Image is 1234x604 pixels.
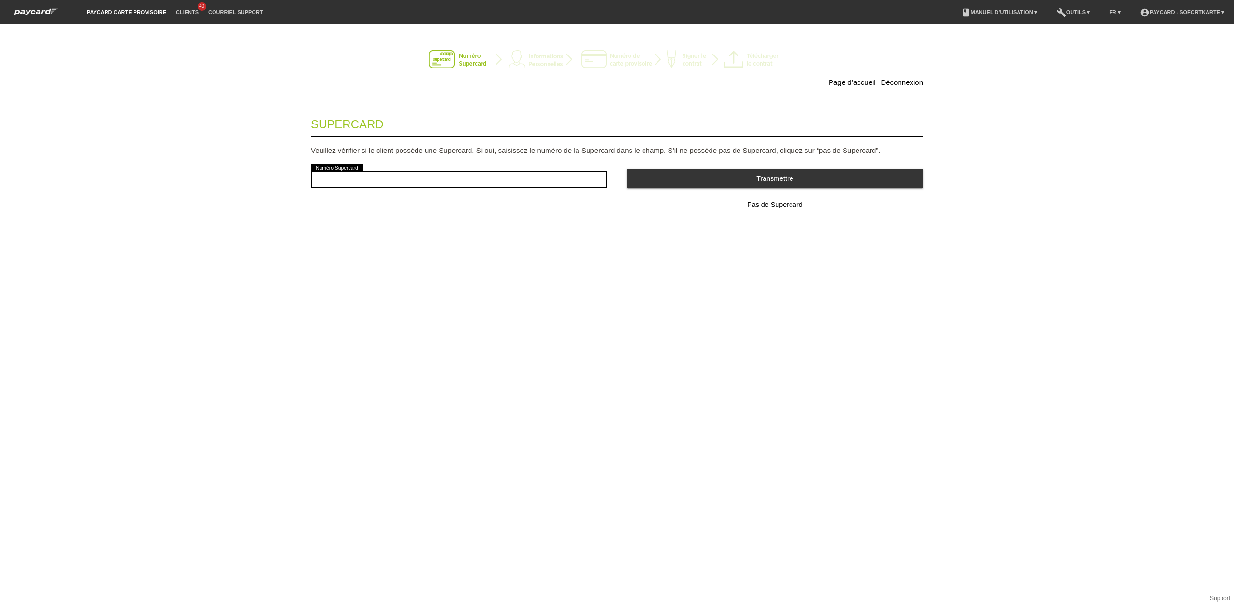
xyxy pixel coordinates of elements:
[881,78,923,86] a: Déconnexion
[747,201,802,208] span: Pas de Supercard
[1104,9,1126,15] a: FR ▾
[203,9,268,15] a: Courriel Support
[429,50,805,69] img: instantcard-v3-fr-1.png
[756,175,793,182] span: Transmettre
[961,8,971,17] i: book
[1052,9,1095,15] a: buildOutils ▾
[171,9,203,15] a: Clients
[1135,9,1229,15] a: account_circlepaycard - Sofortkarte ▾
[1210,595,1230,602] a: Support
[10,11,63,18] a: paycard Sofortkarte
[956,9,1042,15] a: bookManuel d’utilisation ▾
[311,108,923,137] legend: Supercard
[829,78,876,86] a: Page d’accueil
[627,195,923,215] button: Pas de Supercard
[311,146,923,154] p: Veuillez vérifier si le client possède une Supercard. Si oui, saisissez le numéro de la Supercard...
[10,7,63,17] img: paycard Sofortkarte
[1140,8,1150,17] i: account_circle
[1057,8,1066,17] i: build
[627,169,923,188] button: Transmettre
[82,9,171,15] a: paycard carte provisoire
[198,2,206,11] span: 40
